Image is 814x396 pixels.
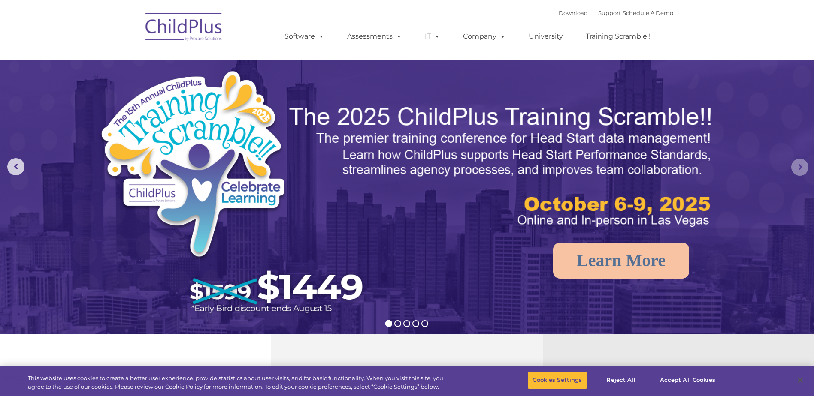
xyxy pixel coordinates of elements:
[141,7,227,50] img: ChildPlus by Procare Solutions
[623,9,673,16] a: Schedule A Demo
[598,9,621,16] a: Support
[276,28,333,45] a: Software
[119,92,156,98] span: Phone number
[553,243,689,279] a: Learn More
[454,28,514,45] a: Company
[577,28,659,45] a: Training Scramble!!
[119,57,145,63] span: Last name
[594,371,648,389] button: Reject All
[416,28,449,45] a: IT
[655,371,720,389] button: Accept All Cookies
[559,9,588,16] a: Download
[520,28,572,45] a: University
[559,9,673,16] font: |
[28,374,448,391] div: This website uses cookies to create a better user experience, provide statistics about user visit...
[791,371,810,390] button: Close
[528,371,587,389] button: Cookies Settings
[339,28,411,45] a: Assessments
